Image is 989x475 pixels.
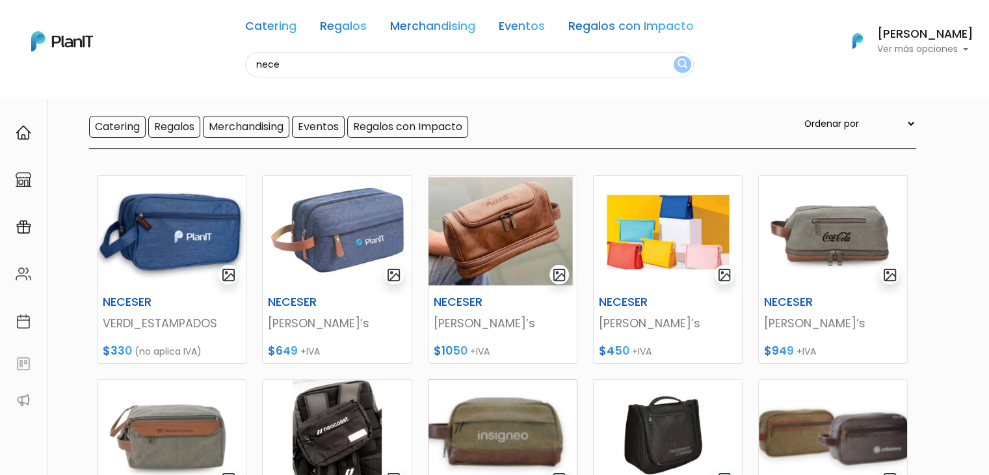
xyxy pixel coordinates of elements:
p: [PERSON_NAME]’s [268,315,406,332]
img: gallery-light [552,267,567,282]
img: user_04fe99587a33b9844688ac17b531be2b.png [105,78,131,104]
button: PlanIt Logo [PERSON_NAME] Ver más opciones [836,24,973,58]
img: calendar-87d922413cdce8b2cf7b7f5f62616a5cf9e4887200fb71536465627b3292af00.svg [16,314,31,329]
h6: [PERSON_NAME] [877,29,973,40]
img: user_d58e13f531133c46cb30575f4d864daf.jpeg [118,65,144,91]
i: keyboard_arrow_down [202,99,221,118]
a: gallery-light NECESER [PERSON_NAME]’s $450 +IVA [593,175,743,364]
a: Eventos [499,21,545,36]
img: thumb_Captura_de_pantalla_2025-03-13_160043.png [98,176,246,290]
h6: NECESER [756,295,859,309]
a: Regalos [320,21,367,36]
span: ¡Escríbenos! [68,198,198,211]
img: thumb_Dise%C3%B1o_sin_t%C3%ADtulo__32_.png [759,176,907,290]
h6: NECESER [426,295,529,309]
p: Ya probaste PlanitGO? Vas a poder automatizarlas acciones de todo el año. Escribinos para saber más! [46,120,217,163]
a: gallery-light NECESER VERDI_ESTAMPADOS $330 (no aplica IVA) [97,175,246,364]
img: thumb_Captura_de_pantalla_2024-10-02_102327.png [594,176,742,290]
span: +IVA [300,345,320,358]
img: gallery-light [882,267,897,282]
a: Regalos con Impacto [568,21,694,36]
p: VERDI_ESTAMPADOS [103,315,241,332]
p: [PERSON_NAME]’s [764,315,902,332]
span: $649 [268,343,298,359]
img: people-662611757002400ad9ed0e3c099ab2801c6687ba6c219adb57efc949bc21e19d.svg [16,266,31,282]
img: marketplace-4ceaa7011d94191e9ded77b95e3339b90024bf715f7c57f8cf31f2d8c509eaba.svg [16,172,31,187]
span: +IVA [632,345,652,358]
a: Catering [245,21,297,36]
p: [PERSON_NAME]’s [599,315,737,332]
a: gallery-light NECESER [PERSON_NAME]’s $649 +IVA [262,175,412,364]
a: gallery-light NECESER [PERSON_NAME]’s $949 +IVA [758,175,908,364]
img: gallery-light [717,267,732,282]
strong: PLAN IT [46,105,83,116]
i: insert_emoticon [198,195,221,211]
img: search_button-432b6d5273f82d61273b3651a40e1bd1b912527efae98b1b7a1b2c0702e16a8d.svg [678,59,687,71]
span: +IVA [797,345,816,358]
img: campaigns-02234683943229c281be62815700db0a1741e53638e28bf9629b52c665b00959.svg [16,219,31,235]
img: feedback-78b5a0c8f98aac82b08bfc38622c3050aee476f2c9584af64705fc4e61158814.svg [16,356,31,372]
p: [PERSON_NAME]’s [434,315,572,332]
img: partners-52edf745621dab592f3b2c58e3bca9d71375a7ef29c3b500c9f145b62cc070d4.svg [16,392,31,408]
span: (no aplica IVA) [135,345,202,358]
span: $330 [103,343,132,359]
input: Regalos [148,116,200,138]
input: Eventos [292,116,345,138]
h6: NECESER [95,295,198,309]
h6: NECESER [591,295,694,309]
span: $1050 [434,343,468,359]
input: Catering [89,116,146,138]
div: J [34,78,229,104]
input: Buscá regalos, desayunos, y más [245,52,694,77]
input: Merchandising [203,116,289,138]
img: gallery-light [386,267,401,282]
a: Merchandising [390,21,475,36]
img: thumb_9F60F0B4-19FF-4A62-88F9-0D346AAFC79D.jpeg [429,176,577,290]
i: send [221,195,247,211]
img: PlanIt Logo [843,27,872,55]
span: J [131,78,157,104]
a: gallery-light NECESER [PERSON_NAME]’s $1050 +IVA [428,175,577,364]
img: gallery-light [221,267,236,282]
span: $949 [764,343,794,359]
img: PlanIt Logo [31,31,93,51]
input: Regalos con Impacto [347,116,468,138]
h6: NECESER [260,295,363,309]
img: home-e721727adea9d79c4d83392d1f703f7f8bce08238fde08b1acbfd93340b81755.svg [16,125,31,141]
img: thumb_7E073267-E896-458E-9A1D-442C73EB9A8A.jpeg [263,176,411,290]
span: +IVA [470,345,490,358]
div: PLAN IT Ya probaste PlanitGO? Vas a poder automatizarlas acciones de todo el año. Escribinos para... [34,91,229,173]
p: Ver más opciones [877,45,973,54]
span: $450 [599,343,629,359]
